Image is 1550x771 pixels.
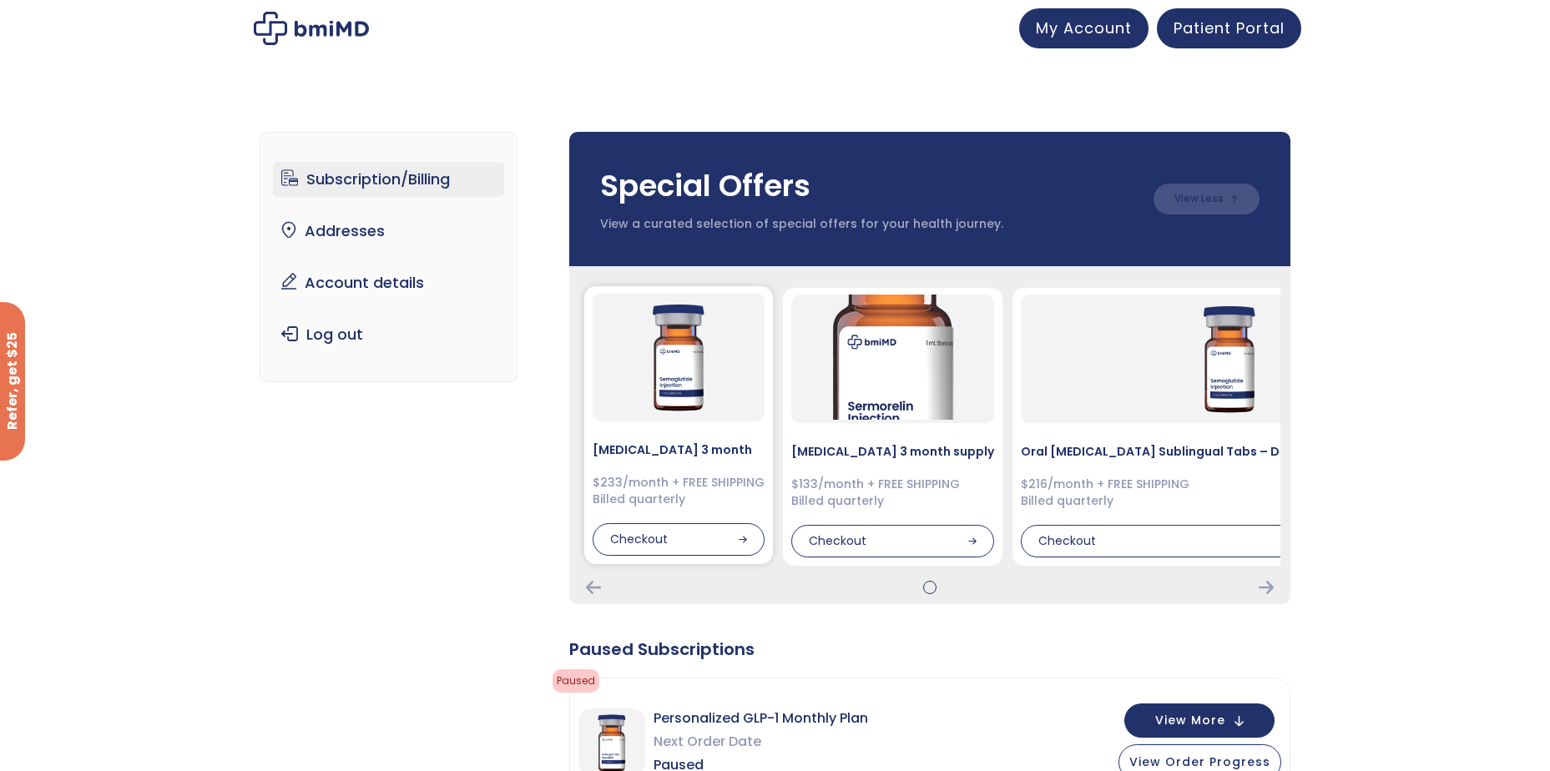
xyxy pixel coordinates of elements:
a: Subscription/Billing [273,162,504,197]
div: $233/month + FREE SHIPPING Billed quarterly [593,475,765,507]
img: My account [254,12,369,45]
span: View More [1155,715,1225,726]
button: View More [1124,703,1275,738]
h4: Oral [MEDICAL_DATA] Sublingual Tabs – Dissolvable 3 Month Supply [1021,443,1439,460]
div: $133/month + FREE SHIPPING Billed quarterly [791,476,994,509]
div: Next Card [1259,581,1274,594]
span: Personalized GLP-1 Monthly Plan [654,707,868,730]
div: Checkout [1021,525,1439,558]
span: Paused [553,669,599,693]
div: $216/month + FREE SHIPPING Billed quarterly [1021,476,1439,509]
div: Paused Subscriptions [569,637,1290,661]
a: Log out [273,317,504,352]
span: View Order Progress [1129,753,1270,770]
span: Next Order Date [654,730,868,753]
a: Account details [273,265,504,300]
h4: [MEDICAL_DATA] 3 month supply [791,443,994,460]
span: Patient Portal [1174,18,1285,38]
nav: Account pages [260,132,518,382]
div: Checkout [791,525,994,558]
a: Addresses [273,214,504,249]
h4: [MEDICAL_DATA] 3 month [593,441,765,458]
span: My Account [1036,18,1132,38]
h3: Special Offers [600,165,1137,207]
p: View a curated selection of special offers for your health journey. [600,216,1137,233]
a: Patient Portal [1157,8,1301,48]
div: Previous Card [586,581,601,594]
a: My Account [1019,8,1149,48]
div: Checkout [593,523,765,557]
